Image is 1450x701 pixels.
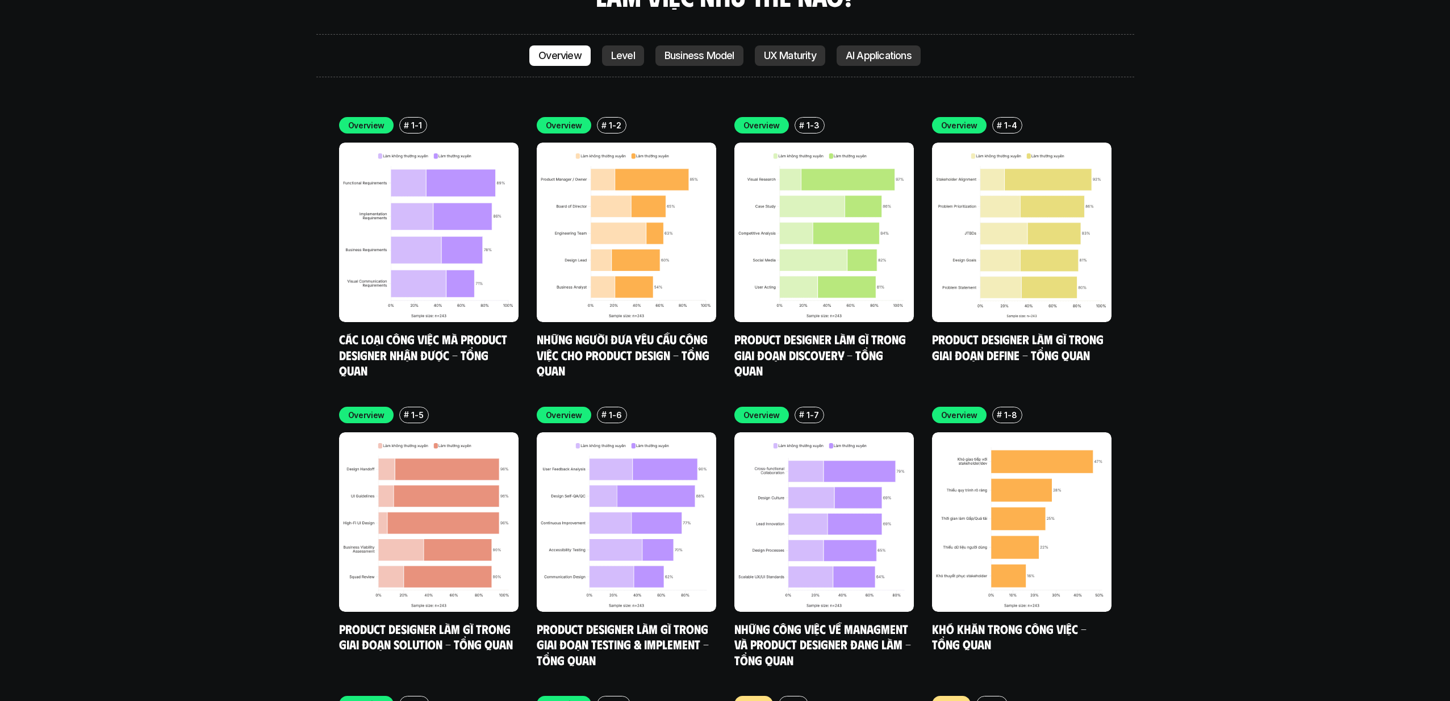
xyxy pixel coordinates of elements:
[997,121,1002,130] h6: #
[743,119,780,131] p: Overview
[665,50,734,61] p: Business Model
[601,121,607,130] h6: #
[932,621,1089,652] a: Khó khăn trong công việc - Tổng quan
[799,121,804,130] h6: #
[348,119,385,131] p: Overview
[1004,119,1017,131] p: 1-4
[755,45,825,66] a: UX Maturity
[743,409,780,421] p: Overview
[339,621,513,652] a: Product Designer làm gì trong giai đoạn Solution - Tổng quan
[529,45,591,66] a: Overview
[932,331,1106,362] a: Product Designer làm gì trong giai đoạn Define - Tổng quan
[807,119,819,131] p: 1-3
[807,409,818,421] p: 1-7
[611,50,635,61] p: Level
[537,331,712,378] a: Những người đưa yêu cầu công việc cho Product Design - Tổng quan
[546,119,583,131] p: Overview
[837,45,921,66] a: AI Applications
[846,50,912,61] p: AI Applications
[1004,409,1017,421] p: 1-8
[538,50,582,61] p: Overview
[997,410,1002,419] h6: #
[537,621,712,667] a: Product Designer làm gì trong giai đoạn Testing & Implement - Tổng quan
[411,409,423,421] p: 1-5
[941,409,978,421] p: Overview
[602,45,644,66] a: Level
[601,410,607,419] h6: #
[339,331,510,378] a: Các loại công việc mà Product Designer nhận được - Tổng quan
[404,410,409,419] h6: #
[734,621,914,667] a: Những công việc về Managment và Product Designer đang làm - Tổng quan
[609,409,621,421] p: 1-6
[609,119,621,131] p: 1-2
[546,409,583,421] p: Overview
[734,331,909,378] a: Product Designer làm gì trong giai đoạn Discovery - Tổng quan
[404,121,409,130] h6: #
[764,50,816,61] p: UX Maturity
[655,45,743,66] a: Business Model
[348,409,385,421] p: Overview
[411,119,421,131] p: 1-1
[799,410,804,419] h6: #
[941,119,978,131] p: Overview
